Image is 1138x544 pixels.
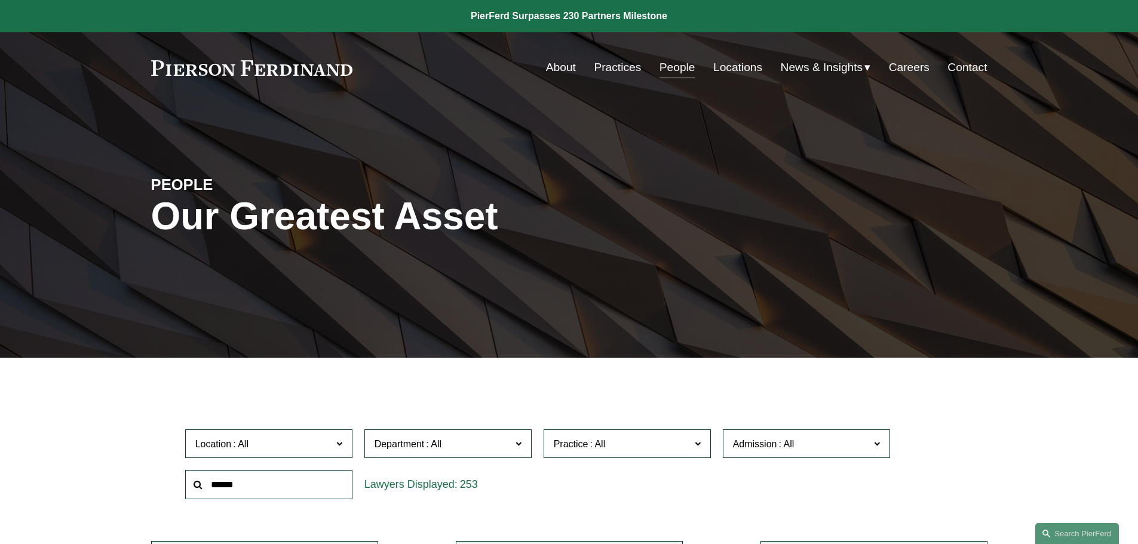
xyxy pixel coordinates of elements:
a: Careers [889,56,930,79]
span: News & Insights [781,57,863,78]
span: Department [375,439,425,449]
a: People [660,56,695,79]
a: Locations [713,56,762,79]
span: 253 [460,478,478,490]
a: About [546,56,576,79]
span: Admission [733,439,777,449]
a: Contact [947,56,987,79]
h4: PEOPLE [151,175,360,194]
span: Location [195,439,232,449]
a: Search this site [1035,523,1119,544]
span: Practice [554,439,588,449]
h1: Our Greatest Asset [151,195,708,238]
a: folder dropdown [781,56,871,79]
a: Practices [594,56,641,79]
